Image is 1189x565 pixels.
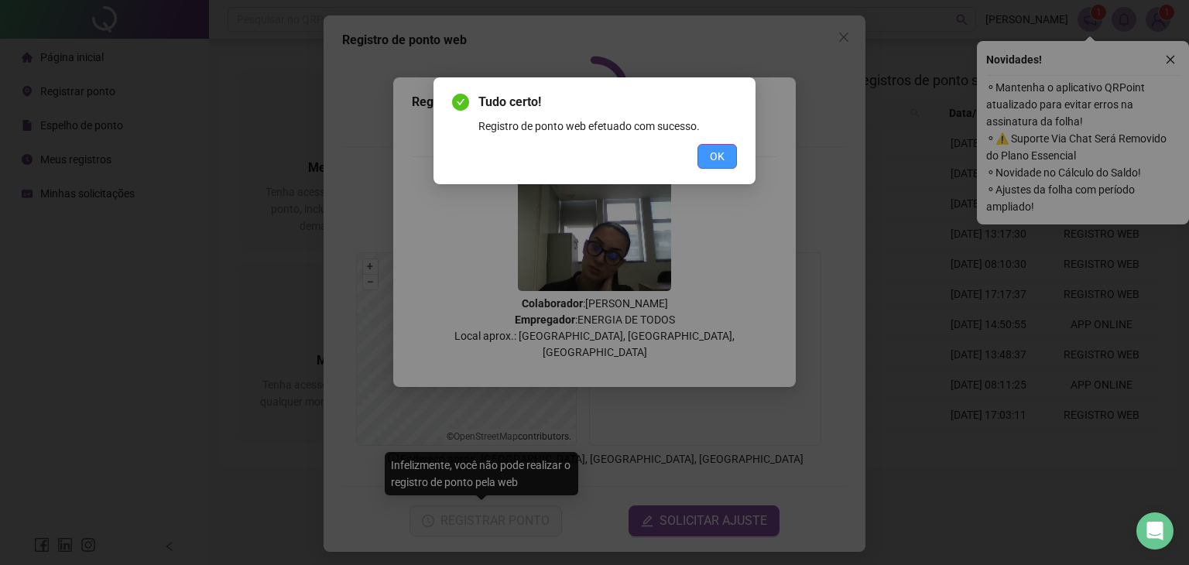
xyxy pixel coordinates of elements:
[452,94,469,111] span: check-circle
[697,144,737,169] button: OK
[1136,512,1174,550] div: Open Intercom Messenger
[478,118,737,135] div: Registro de ponto web efetuado com sucesso.
[478,93,737,111] span: Tudo certo!
[710,148,725,165] span: OK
